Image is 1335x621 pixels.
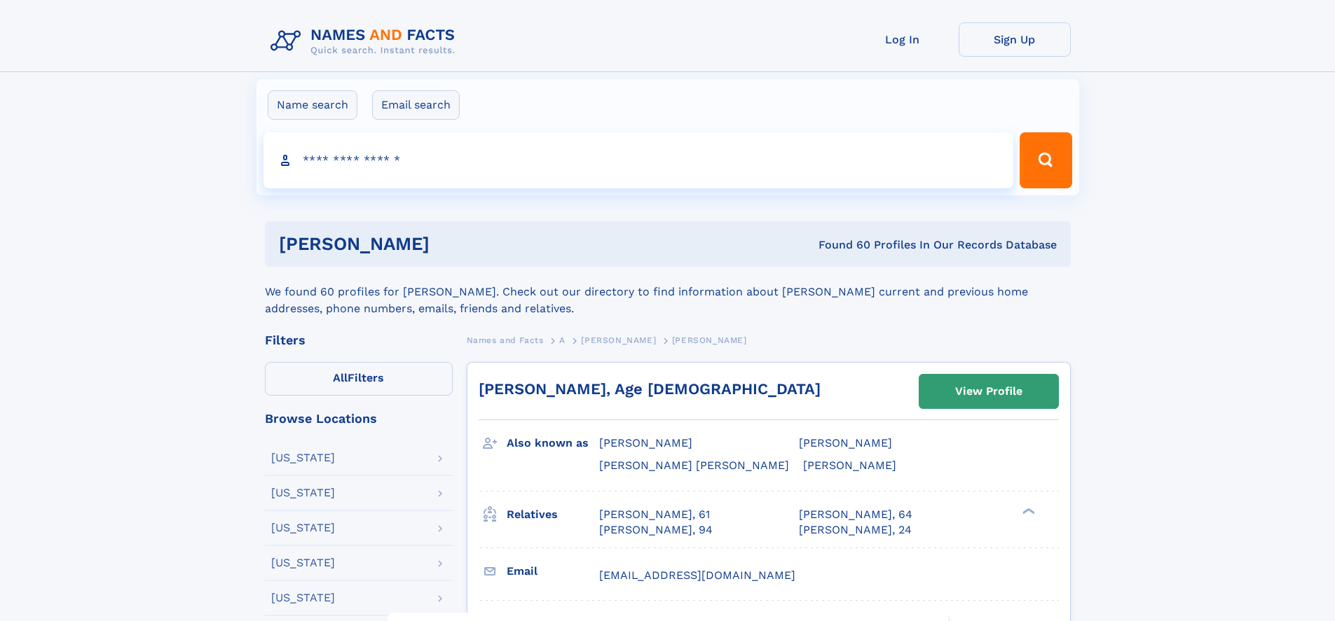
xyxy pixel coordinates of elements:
[1019,506,1036,515] div: ❯
[271,522,335,533] div: [US_STATE]
[559,335,566,345] span: A
[799,436,892,449] span: [PERSON_NAME]
[799,522,912,538] a: [PERSON_NAME], 24
[799,507,912,522] a: [PERSON_NAME], 64
[919,375,1058,408] a: View Profile
[271,592,335,603] div: [US_STATE]
[271,557,335,568] div: [US_STATE]
[507,431,599,455] h3: Also known as
[372,90,460,120] label: Email search
[624,237,1057,253] div: Found 60 Profiles In Our Records Database
[803,459,896,472] span: [PERSON_NAME]
[263,132,1014,188] input: search input
[265,267,1071,317] div: We found 60 profiles for [PERSON_NAME]. Check out our directory to find information about [PERSON...
[599,507,710,522] a: [PERSON_NAME], 61
[1020,132,1072,188] button: Search Button
[333,371,348,384] span: All
[265,362,453,396] label: Filters
[599,436,692,449] span: [PERSON_NAME]
[955,375,1022,407] div: View Profile
[479,380,821,398] a: [PERSON_NAME], Age [DEMOGRAPHIC_DATA]
[599,459,789,472] span: [PERSON_NAME] [PERSON_NAME]
[271,487,335,498] div: [US_STATE]
[265,334,453,347] div: Filters
[268,90,357,120] label: Name search
[271,452,335,463] div: [US_STATE]
[265,22,467,60] img: Logo Names and Facts
[581,331,656,349] a: [PERSON_NAME]
[959,22,1071,57] a: Sign Up
[279,235,624,253] h1: [PERSON_NAME]
[507,559,599,583] h3: Email
[847,22,959,57] a: Log In
[507,503,599,526] h3: Relatives
[599,568,795,582] span: [EMAIL_ADDRESS][DOMAIN_NAME]
[265,412,453,425] div: Browse Locations
[559,331,566,349] a: A
[467,331,544,349] a: Names and Facts
[672,335,747,345] span: [PERSON_NAME]
[581,335,656,345] span: [PERSON_NAME]
[599,522,713,538] a: [PERSON_NAME], 94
